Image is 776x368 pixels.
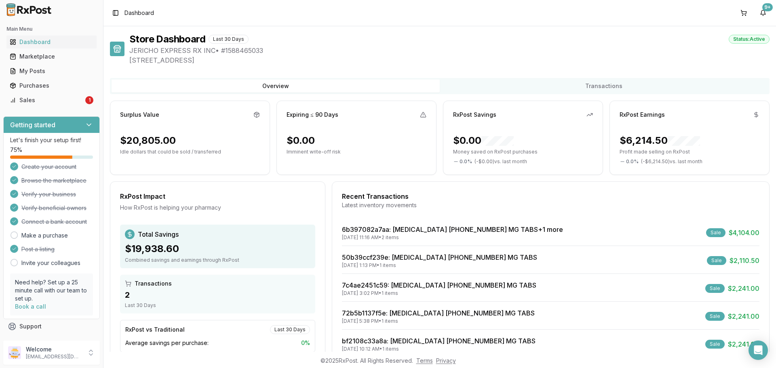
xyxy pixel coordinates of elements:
div: [DATE] 5:38 PM • 1 items [342,318,535,324]
nav: breadcrumb [124,9,154,17]
span: Average savings per purchase: [125,339,209,347]
div: RxPost Earnings [620,111,665,119]
a: Sales1 [6,93,97,107]
div: Sale [705,340,725,349]
a: Privacy [436,357,456,364]
p: Need help? Set up a 25 minute call with our team to set up. [15,278,88,303]
div: [DATE] 3:02 PM • 1 items [342,290,536,297]
span: Browse the marketplace [21,177,86,185]
div: Last 30 Days [125,302,310,309]
button: 9+ [757,6,770,19]
span: Verify your business [21,190,76,198]
span: JERICHO EXPRESS RX INC • # 1588465033 [129,46,770,55]
span: Dashboard [124,9,154,17]
div: 9+ [762,3,773,11]
span: Connect a bank account [21,218,87,226]
span: 0.0 % [626,158,639,165]
a: Make a purchase [21,231,68,240]
span: ( - $0.00 ) vs. last month [474,158,527,165]
div: Sale [705,312,725,321]
a: 72b5b1137f5e: [MEDICAL_DATA] [PHONE_NUMBER] MG TABS [342,309,535,317]
div: My Posts [10,67,93,75]
div: Status: Active [729,35,770,44]
span: [STREET_ADDRESS] [129,55,770,65]
div: Latest inventory movements [342,201,759,209]
button: Sales1 [3,94,100,107]
img: User avatar [8,346,21,359]
div: RxPost Impact [120,191,315,201]
p: Idle dollars that could be sold / transferred [120,149,260,155]
p: Welcome [26,345,82,353]
p: [EMAIL_ADDRESS][DOMAIN_NAME] [26,353,82,360]
div: $0.00 [287,134,315,147]
span: 0 % [301,339,310,347]
span: Create your account [21,163,76,171]
div: $6,214.50 [620,134,700,147]
div: RxPost vs Traditional [125,326,185,334]
a: 50b39ccf239e: [MEDICAL_DATA] [PHONE_NUMBER] MG TABS [342,253,537,261]
span: $2,241.00 [728,311,759,321]
div: Dashboard [10,38,93,46]
div: Sale [706,228,725,237]
div: Purchases [10,82,93,90]
div: $20,805.00 [120,134,176,147]
a: Marketplace [6,49,97,64]
span: Total Savings [138,229,179,239]
a: Dashboard [6,35,97,49]
button: Feedback [3,334,100,348]
div: Marketplace [10,53,93,61]
p: Money saved on RxPost purchases [453,149,593,155]
div: Expiring ≤ 90 Days [287,111,338,119]
a: Book a call [15,303,46,310]
div: Sale [705,284,725,293]
img: RxPost Logo [3,3,55,16]
h3: Getting started [10,120,55,130]
button: Support [3,319,100,334]
div: [DATE] 10:12 AM • 1 items [342,346,536,352]
a: Purchases [6,78,97,93]
p: Imminent write-off risk [287,149,426,155]
span: 0.0 % [460,158,472,165]
button: Overview [112,80,440,93]
button: My Posts [3,65,100,78]
span: Post a listing [21,245,55,253]
p: Profit made selling on RxPost [620,149,759,155]
div: Surplus Value [120,111,159,119]
a: 7c4ae2451c59: [MEDICAL_DATA] [PHONE_NUMBER] MG TABS [342,281,536,289]
span: Feedback [19,337,47,345]
button: Marketplace [3,50,100,63]
div: Combined savings and earnings through RxPost [125,257,310,263]
div: Sales [10,96,84,104]
div: Open Intercom Messenger [749,341,768,360]
h2: Main Menu [6,26,97,32]
div: How RxPost is helping your pharmacy [120,204,315,212]
div: Sale [707,256,726,265]
div: 1 [85,96,93,104]
div: Last 30 Days [209,35,249,44]
a: bf2108c33a8a: [MEDICAL_DATA] [PHONE_NUMBER] MG TABS [342,337,536,345]
span: $2,241.00 [728,339,759,349]
span: ( - $6,214.50 ) vs. last month [641,158,702,165]
div: Last 30 Days [270,325,310,334]
a: 6b397082a7aa: [MEDICAL_DATA] [PHONE_NUMBER] MG TABS+1 more [342,225,563,233]
a: Invite your colleagues [21,259,80,267]
span: Transactions [135,280,172,288]
span: $2,241.00 [728,284,759,293]
div: Recent Transactions [342,191,759,201]
span: 75 % [10,146,22,154]
span: $4,104.00 [729,228,759,238]
button: Purchases [3,79,100,92]
a: My Posts [6,64,97,78]
div: RxPost Savings [453,111,496,119]
button: Dashboard [3,36,100,48]
button: Transactions [440,80,768,93]
p: Let's finish your setup first! [10,136,93,144]
span: $2,110.50 [730,256,759,265]
div: $0.00 [453,134,514,147]
div: [DATE] 1:13 PM • 1 items [342,262,537,269]
h1: Store Dashboard [129,33,205,46]
div: 2 [125,289,310,301]
div: $19,938.60 [125,242,310,255]
span: Verify beneficial owners [21,204,86,212]
div: [DATE] 11:16 AM • 2 items [342,234,563,241]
